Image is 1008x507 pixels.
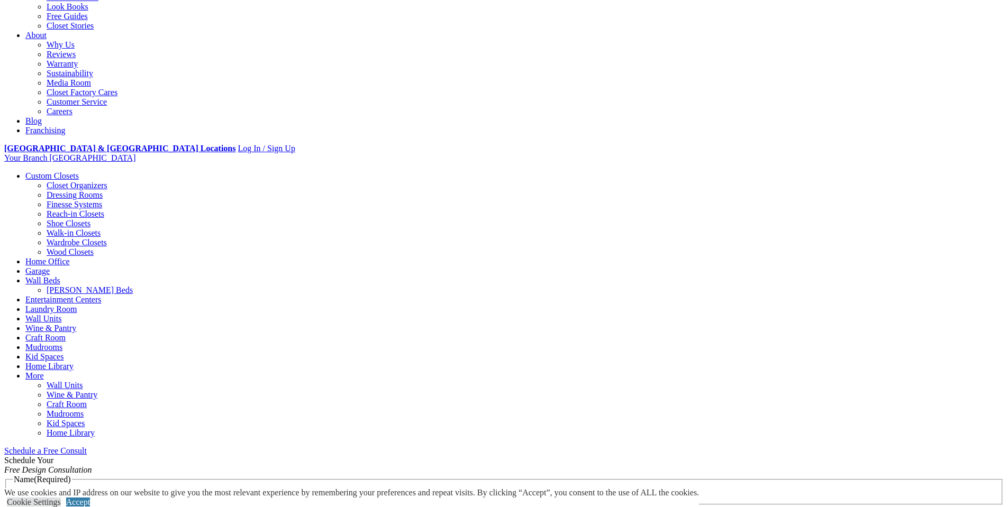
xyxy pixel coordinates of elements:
[47,285,133,294] a: [PERSON_NAME] Beds
[47,409,84,418] a: Mudrooms
[47,2,88,11] a: Look Books
[47,247,94,256] a: Wood Closets
[47,59,78,68] a: Warranty
[49,153,135,162] span: [GEOGRAPHIC_DATA]
[25,324,76,333] a: Wine & Pantry
[25,352,63,361] a: Kid Spaces
[47,12,88,21] a: Free Guides
[25,314,61,323] a: Wall Units
[25,371,44,380] a: More menu text will display only on big screen
[47,88,117,97] a: Closet Factory Cares
[25,276,60,285] a: Wall Beds
[4,144,235,153] a: [GEOGRAPHIC_DATA] & [GEOGRAPHIC_DATA] Locations
[25,343,62,352] a: Mudrooms
[34,475,70,484] span: (Required)
[4,465,92,474] em: Free Design Consultation
[90,487,128,496] label: First Name
[25,295,102,304] a: Entertainment Centers
[47,40,75,49] a: Why Us
[47,107,72,116] a: Careers
[4,456,92,474] span: Schedule Your
[47,181,107,190] a: Closet Organizers
[7,497,61,506] a: Cookie Settings
[25,266,50,275] a: Garage
[47,219,90,228] a: Shoe Closets
[4,153,47,162] span: Your Branch
[207,487,244,496] label: Last Name
[47,400,87,409] a: Craft Room
[4,446,87,455] a: Schedule a Free Consult (opens a dropdown menu)
[47,390,97,399] a: Wine & Pantry
[47,78,91,87] a: Media Room
[47,21,94,30] a: Closet Stories
[25,31,47,40] a: About
[13,475,72,484] legend: Name
[47,238,107,247] a: Wardrobe Closets
[25,333,66,342] a: Craft Room
[4,153,136,162] a: Your Branch [GEOGRAPHIC_DATA]
[25,257,70,266] a: Home Office
[66,497,90,506] a: Accept
[4,488,699,497] div: We use cookies and IP address on our website to give you the most relevant experience by remember...
[25,362,74,371] a: Home Library
[238,144,295,153] a: Log In / Sign Up
[47,428,95,437] a: Home Library
[47,381,83,390] a: Wall Units
[25,126,66,135] a: Franchising
[47,228,101,237] a: Walk-in Closets
[47,209,104,218] a: Reach-in Closets
[47,69,93,78] a: Sustainability
[47,50,76,59] a: Reviews
[25,116,42,125] a: Blog
[47,200,102,209] a: Finesse Systems
[25,305,77,314] a: Laundry Room
[47,97,107,106] a: Customer Service
[47,419,85,428] a: Kid Spaces
[25,171,79,180] a: Custom Closets
[47,190,103,199] a: Dressing Rooms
